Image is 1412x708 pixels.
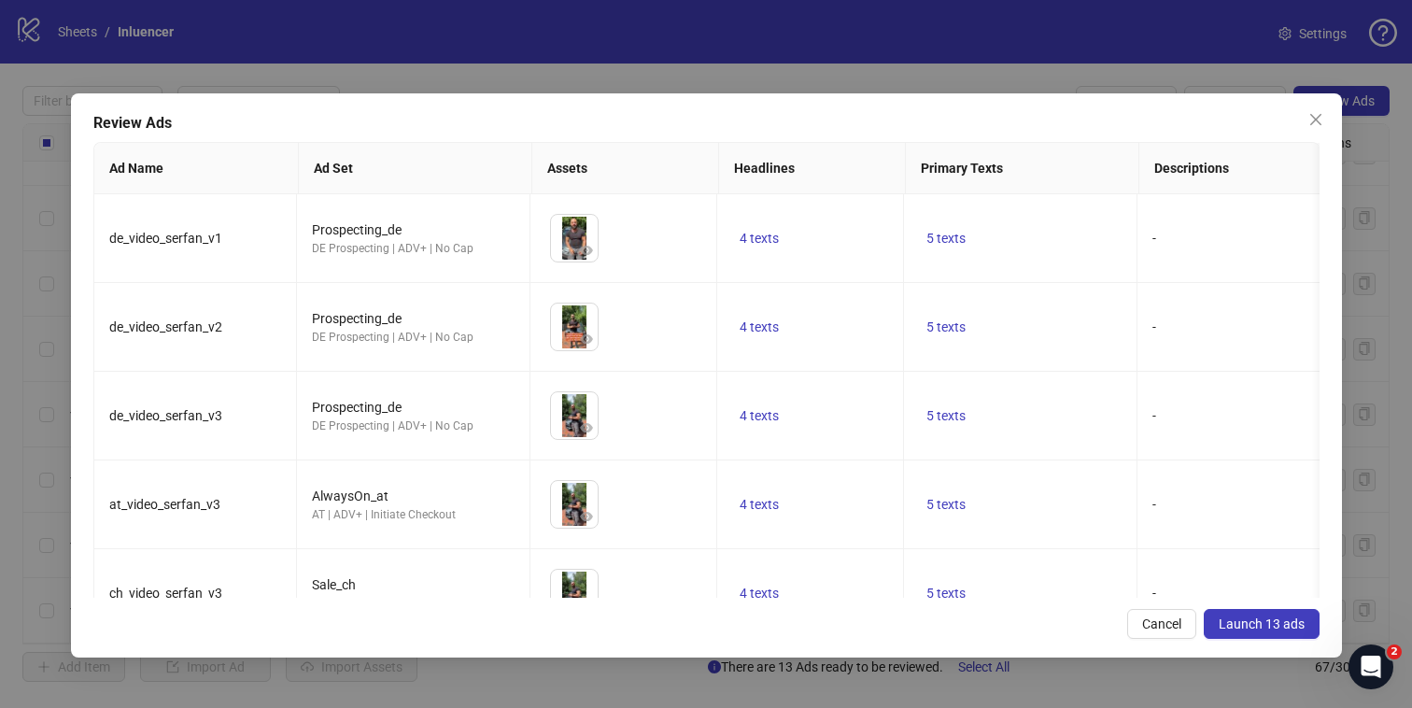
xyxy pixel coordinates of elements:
[312,486,515,506] div: AlwaysOn_at
[926,408,966,423] span: 5 texts
[1203,609,1319,639] button: Launch 13 ads
[1139,143,1373,194] th: Descriptions
[926,497,966,512] span: 5 texts
[575,594,598,616] button: Preview
[312,397,515,418] div: Prospecting_de
[926,231,966,246] span: 5 texts
[109,497,220,512] span: at_video_serfan_v3
[551,570,598,616] img: Asset 1
[1152,319,1156,334] span: -
[719,143,906,194] th: Headlines
[919,582,973,604] button: 5 texts
[580,510,593,523] span: eye
[94,143,299,194] th: Ad Name
[740,231,779,246] span: 4 texts
[1152,408,1156,423] span: -
[312,308,515,329] div: Prospecting_de
[551,304,598,350] img: Asset 1
[1300,105,1330,135] button: Close
[109,231,222,246] span: de_video_serfan_v1
[109,319,222,334] span: de_video_serfan_v2
[740,497,779,512] span: 4 texts
[312,574,515,595] div: Sale_ch
[906,143,1139,194] th: Primary Texts
[575,505,598,528] button: Preview
[109,408,222,423] span: de_video_serfan_v3
[1141,616,1180,631] span: Cancel
[580,421,593,434] span: eye
[732,493,786,516] button: 4 texts
[732,316,786,338] button: 4 texts
[919,404,973,427] button: 5 texts
[312,329,515,347] div: DE Prospecting | ADV+ | No Cap
[312,595,515,613] div: CH Sale Campaign | ADV+ | No Cap
[1307,112,1322,127] span: close
[740,319,779,334] span: 4 texts
[1387,644,1402,659] span: 2
[551,481,598,528] img: Asset 1
[1152,231,1156,246] span: -
[919,227,973,249] button: 5 texts
[575,328,598,350] button: Preview
[1152,497,1156,512] span: -
[919,316,973,338] button: 5 texts
[926,319,966,334] span: 5 texts
[919,493,973,516] button: 5 texts
[109,586,222,601] span: ch_video_serfan_v3
[93,112,1320,135] div: Review Ads
[1218,616,1304,631] span: Launch 13 ads
[575,417,598,439] button: Preview
[532,143,719,194] th: Assets
[575,239,598,262] button: Preview
[1348,644,1393,689] iframe: Intercom live chat
[732,582,786,604] button: 4 texts
[299,143,532,194] th: Ad Set
[312,418,515,435] div: DE Prospecting | ADV+ | No Cap
[312,506,515,524] div: AT | ADV+ | Initiate Checkout
[740,586,779,601] span: 4 texts
[732,227,786,249] button: 4 texts
[732,404,786,427] button: 4 texts
[740,408,779,423] span: 4 texts
[551,392,598,439] img: Asset 1
[580,333,593,346] span: eye
[551,215,598,262] img: Asset 1
[580,244,593,257] span: eye
[312,219,515,240] div: Prospecting_de
[1152,586,1156,601] span: -
[312,240,515,258] div: DE Prospecting | ADV+ | No Cap
[926,586,966,601] span: 5 texts
[1126,609,1195,639] button: Cancel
